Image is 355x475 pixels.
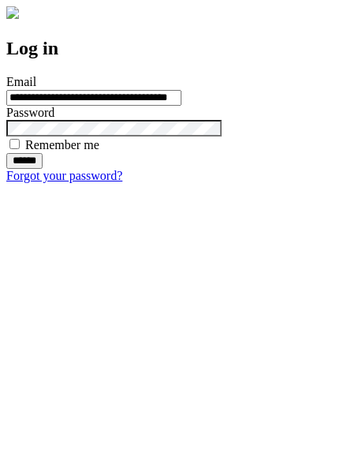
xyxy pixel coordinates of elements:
a: Forgot your password? [6,169,122,182]
label: Password [6,106,54,119]
img: logo-4e3dc11c47720685a147b03b5a06dd966a58ff35d612b21f08c02c0306f2b779.png [6,6,19,19]
h2: Log in [6,38,349,59]
label: Email [6,75,36,88]
label: Remember me [25,138,99,151]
